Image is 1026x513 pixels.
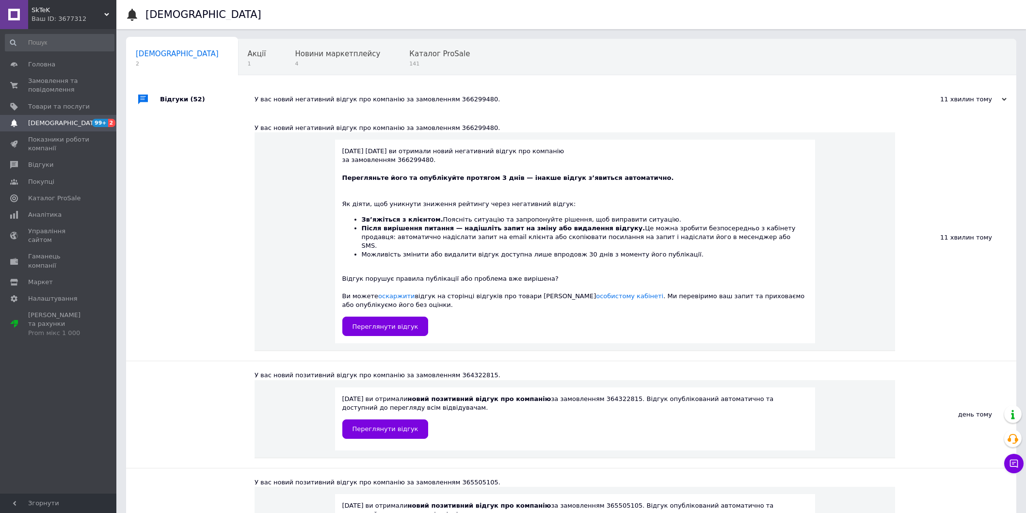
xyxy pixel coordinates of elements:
input: Пошук [5,34,114,51]
b: Перегляньте його та опублікуйте протягом 3 днів — інакше відгук з’явиться автоматично. [342,174,674,181]
b: Зв’яжіться з клієнтом. [362,216,443,223]
div: Ваш ID: 3677312 [32,15,116,23]
div: 11 хвилин тому [895,114,1016,361]
b: Після вирішення питання — надішліть запит на зміну або видалення відгуку. [362,224,645,232]
h1: [DEMOGRAPHIC_DATA] [145,9,261,20]
a: особистому кабінеті [596,292,663,300]
span: 4 [295,60,380,67]
b: новий позитивний відгук про компанію [408,395,551,402]
div: У вас новий негативний відгук про компанію за замовленням 366299480. [255,124,895,132]
span: SkTeK [32,6,104,15]
span: Товари та послуги [28,102,90,111]
div: [DATE] ви отримали за замовленням 364322815. Відгук опублікований автоматично та доступний до пер... [342,395,808,439]
span: [DEMOGRAPHIC_DATA] [136,49,219,58]
span: Каталог ProSale [28,194,80,203]
div: У вас новий позитивний відгук про компанію за замовленням 365505105. [255,478,895,487]
span: 2 [136,60,219,67]
span: Гаманець компанії [28,252,90,270]
span: Переглянути відгук [353,425,418,433]
span: [DEMOGRAPHIC_DATA] [28,119,100,128]
a: оскаржити [378,292,415,300]
button: Чат з покупцем [1004,454,1024,473]
span: Каталог ProSale [409,49,470,58]
span: Маркет [28,278,53,287]
div: день тому [895,361,1016,467]
span: [PERSON_NAME] та рахунки [28,311,90,337]
li: Поясніть ситуацію та запропонуйте рішення, щоб виправити ситуацію. [362,215,808,224]
span: Замовлення та повідомлення [28,77,90,94]
div: 11 хвилин тому [910,95,1007,104]
div: Відгуки [160,85,255,114]
span: Відгуки [28,160,53,169]
span: 2 [108,119,116,127]
span: Управління сайтом [28,227,90,244]
span: Показники роботи компанії [28,135,90,153]
div: Prom мікс 1 000 [28,329,90,337]
span: 99+ [92,119,108,127]
span: Переглянути відгук [353,323,418,330]
span: Новини маркетплейсу [295,49,380,58]
span: Акції [248,49,266,58]
div: У вас новий позитивний відгук про компанію за замовленням 364322815. [255,371,895,380]
li: Це можна зробити безпосередньо з кабінету продавця: автоматично надіслати запит на email клієнта ... [362,224,808,251]
div: У вас новий негативний відгук про компанію за замовленням 366299480. [255,95,910,104]
span: Аналітика [28,210,62,219]
div: [DATE] [DATE] ви отримали новий негативний відгук про компанію за замовленням 366299480. [342,147,808,336]
span: (52) [191,96,205,103]
a: Переглянути відгук [342,419,429,439]
b: новий позитивний відгук про компанію [408,502,551,509]
a: Переглянути відгук [342,317,429,336]
span: 1 [248,60,266,67]
li: Можливість змінити або видалити відгук доступна лише впродовж 30 днів з моменту його публікації. [362,250,808,259]
span: Налаштування [28,294,78,303]
div: Як діяти, щоб уникнути зниження рейтингу через негативний відгук: Відгук порушує правила публікац... [342,191,808,309]
span: Головна [28,60,55,69]
span: 141 [409,60,470,67]
span: Покупці [28,177,54,186]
